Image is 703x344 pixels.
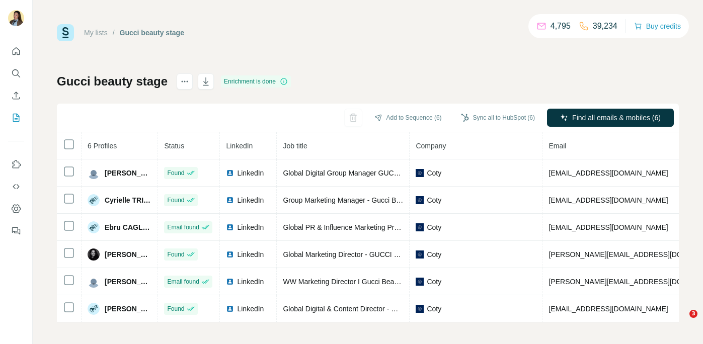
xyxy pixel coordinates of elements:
img: company-logo [416,169,424,177]
img: LinkedIn logo [226,223,234,231]
img: Avatar [88,303,100,315]
li: / [113,28,115,38]
button: Sync all to HubSpot (6) [454,110,542,125]
span: Global Digital & Content Director - Gucci Beauty [283,305,433,313]
img: company-logo [416,223,424,231]
img: LinkedIn logo [226,169,234,177]
span: Coty [427,277,441,287]
button: Use Surfe on LinkedIn [8,155,24,174]
p: 4,795 [551,20,571,32]
span: Found [167,250,184,259]
div: Gucci beauty stage [120,28,184,38]
span: Email found [167,223,199,232]
span: Found [167,196,184,205]
span: [EMAIL_ADDRESS][DOMAIN_NAME] [549,223,668,231]
span: Email found [167,277,199,286]
span: 6 Profiles [88,142,117,150]
span: Coty [427,249,441,260]
span: [PERSON_NAME] [105,168,151,178]
img: LinkedIn logo [226,278,234,286]
span: [EMAIL_ADDRESS][DOMAIN_NAME] [549,196,668,204]
span: Coty [427,168,441,178]
span: LinkedIn [237,249,264,260]
button: Enrich CSV [8,87,24,105]
span: WW Marketing Director I Gucci Beauty [283,278,404,286]
img: Avatar [8,10,24,26]
span: Ebru CAGLAR [105,222,151,232]
img: Avatar [88,221,100,233]
img: company-logo [416,305,424,313]
span: Global Digital Group Manager GUCCI BEAUTY [283,169,431,177]
span: [EMAIL_ADDRESS][DOMAIN_NAME] [549,169,668,177]
span: LinkedIn [237,195,264,205]
span: Found [167,304,184,313]
p: 39,234 [593,20,617,32]
button: actions [177,73,193,90]
div: Enrichment is done [221,75,291,88]
h1: Gucci beauty stage [57,73,168,90]
span: Status [164,142,184,150]
iframe: Intercom live chat [669,310,693,334]
img: LinkedIn logo [226,250,234,259]
span: 3 [689,310,697,318]
span: Coty [427,195,441,205]
button: Find all emails & mobiles (6) [547,109,674,127]
span: Job title [283,142,307,150]
span: Company [416,142,446,150]
button: Dashboard [8,200,24,218]
span: Email [549,142,566,150]
button: Search [8,64,24,82]
span: [EMAIL_ADDRESS][DOMAIN_NAME] [549,305,668,313]
span: LinkedIn [226,142,253,150]
img: LinkedIn logo [226,305,234,313]
span: Coty [427,222,441,232]
button: Feedback [8,222,24,240]
button: Use Surfe API [8,178,24,196]
img: Avatar [88,248,100,261]
span: Group Marketing Manager - Gucci Beauty Makeup - Lips, Eyes & Collections [283,196,522,204]
img: Avatar [88,276,100,288]
span: Find all emails & mobiles (6) [572,113,661,123]
span: Global PR & Influence Marketing Project Manager - GUCCI BEAUTY [283,223,498,231]
span: LinkedIn [237,168,264,178]
span: LinkedIn [237,222,264,232]
img: LinkedIn logo [226,196,234,204]
span: [PERSON_NAME] [105,249,151,260]
a: My lists [84,29,108,37]
img: Surfe Logo [57,24,74,41]
img: company-logo [416,278,424,286]
span: LinkedIn [237,304,264,314]
img: company-logo [416,196,424,204]
span: LinkedIn [237,277,264,287]
button: Quick start [8,42,24,60]
span: [PERSON_NAME] [105,304,151,314]
span: Found [167,168,184,178]
img: Avatar [88,167,100,179]
button: My lists [8,109,24,127]
button: Buy credits [634,19,681,33]
img: company-logo [416,250,424,259]
button: Add to Sequence (6) [367,110,449,125]
span: [PERSON_NAME] [105,277,151,287]
img: Avatar [88,194,100,206]
span: Coty [427,304,441,314]
span: Cyrielle TRIAL [105,195,151,205]
span: Global Marketing Director - GUCCI Beauty [283,250,416,259]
